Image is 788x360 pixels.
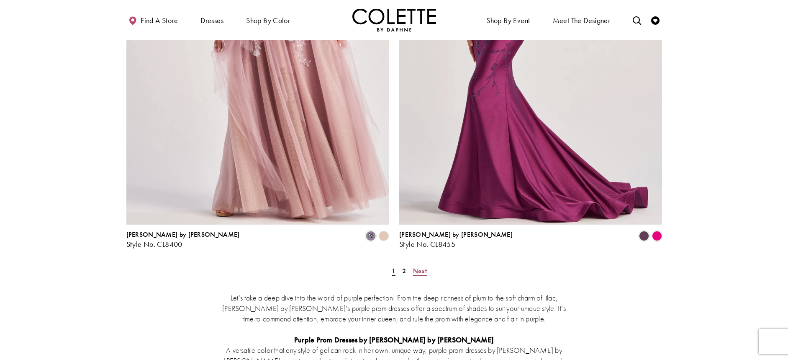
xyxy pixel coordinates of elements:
[352,8,436,31] a: Visit Home Page
[631,8,643,31] a: Toggle search
[379,231,389,241] i: Champagne Multi
[141,16,178,25] span: Find a store
[352,8,436,31] img: Colette by Daphne
[399,230,513,239] span: [PERSON_NAME] by [PERSON_NAME]
[126,231,240,249] div: Colette by Daphne Style No. CL8400
[200,16,223,25] span: Dresses
[216,293,572,324] p: Let’s take a deep dive into the world of purple perfection! From the deep richness of plum to the...
[639,231,649,241] i: Plum
[366,231,376,241] i: Dusty Lilac/Multi
[246,16,290,25] span: Shop by color
[484,8,532,31] span: Shop By Event
[392,267,395,275] span: 1
[126,230,240,239] span: [PERSON_NAME] by [PERSON_NAME]
[553,16,611,25] span: Meet the designer
[413,267,427,275] span: Next
[244,8,292,31] span: Shop by color
[399,231,513,249] div: Colette by Daphne Style No. CL8455
[198,8,226,31] span: Dresses
[411,265,429,277] a: Next Page
[551,8,613,31] a: Meet the designer
[652,231,662,241] i: Lipstick Pink
[399,239,455,249] span: Style No. CL8455
[402,267,406,275] span: 2
[389,265,398,277] span: Current Page
[294,335,494,344] strong: Purple Prom Dresses by [PERSON_NAME] by [PERSON_NAME]
[400,265,408,277] a: Page 2
[649,8,662,31] a: Check Wishlist
[126,8,180,31] a: Find a store
[126,239,182,249] span: Style No. CL8400
[486,16,530,25] span: Shop By Event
